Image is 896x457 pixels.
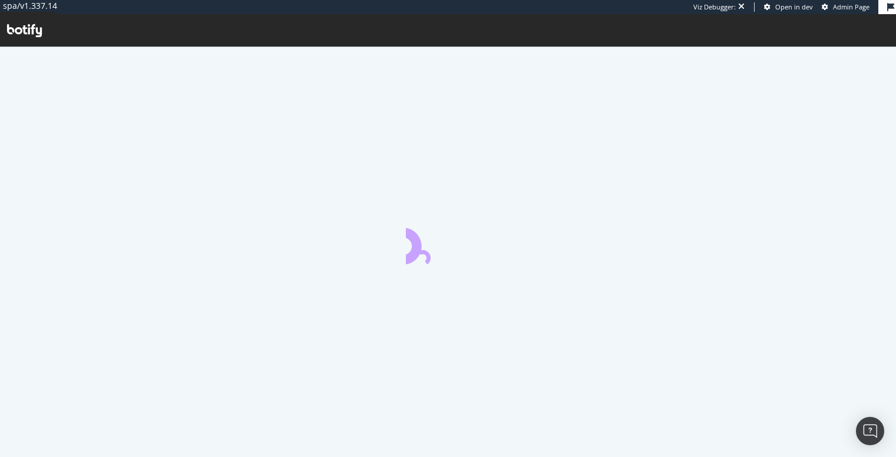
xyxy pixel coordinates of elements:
div: Open Intercom Messenger [856,417,884,445]
span: Admin Page [833,2,869,11]
span: Open in dev [775,2,813,11]
div: Viz Debugger: [693,2,736,12]
div: animation [406,222,491,264]
a: Admin Page [822,2,869,12]
a: Open in dev [764,2,813,12]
